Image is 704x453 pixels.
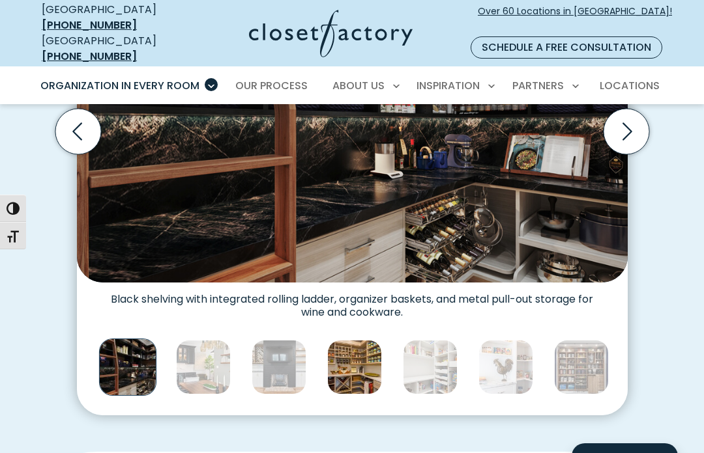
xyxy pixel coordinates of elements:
[42,2,184,33] div: [GEOGRAPHIC_DATA]
[50,103,106,159] button: Previous slide
[478,340,533,394] img: Charming pantry with white beadboard walls and marble counters
[600,78,660,93] span: Locations
[42,33,184,64] div: [GEOGRAPHIC_DATA]
[417,78,480,93] span: Inspiration
[598,103,654,159] button: Next slide
[40,78,199,93] span: Organization in Every Room
[249,10,413,57] img: Closet Factory Logo
[554,340,609,394] img: Custom pantry with natural wood shelves, pet food storage, and navy sliding barn doors for concea...
[77,282,628,319] figcaption: Black shelving with integrated rolling ladder, organizer baskets, and metal pull-out storage for ...
[42,49,137,64] a: [PHONE_NUMBER]
[42,18,137,33] a: [PHONE_NUMBER]
[235,78,308,93] span: Our Process
[512,78,564,93] span: Partners
[98,338,156,396] img: Upscale pantry with black cabinetry, integrated ladder, deep green stone countertops, organized b...
[403,340,458,394] img: White walk-in pantry featuring pull-out drawers, vertical wine storage, and open shelving for dry...
[332,78,385,93] span: About Us
[252,340,306,394] img: Custom wine bar with wine lattice and custom bar cabinetry
[471,36,662,59] a: Schedule a Free Consultation
[478,5,672,32] span: Over 60 Locations in [GEOGRAPHIC_DATA]!
[327,340,382,394] img: Custom walk-in pantry with light wood tones with wine racks, spice shelves, and built-in storage ...
[176,340,231,394] img: Sophisticated bar design in a dining space with glass-front black cabinets, white marble backspla...
[31,68,673,104] nav: Primary Menu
